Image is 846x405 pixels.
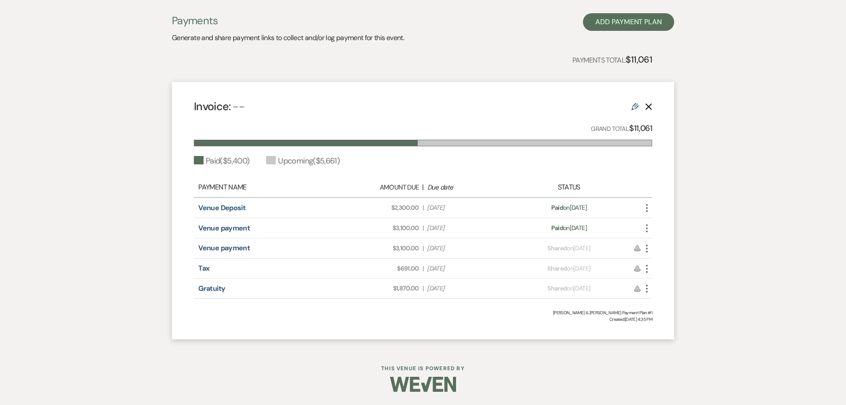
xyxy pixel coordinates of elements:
span: Shared [547,244,567,252]
span: $691.00 [338,264,419,273]
p: Generate and share payment links to collect and/or log payment for this event. [172,32,404,44]
strong: $11,061 [626,54,652,65]
p: Payments Total: [572,52,652,67]
a: Tax [198,264,209,273]
a: Venue Deposit [198,203,245,212]
img: Weven Logo [390,369,456,400]
a: Venue payment [198,243,250,253]
span: Paid [551,224,563,232]
span: -- [233,99,245,114]
span: [DATE] [427,284,508,293]
h4: Invoice: [194,99,245,114]
span: $1,870.00 [338,284,419,293]
div: Due date [427,182,508,193]
div: Upcoming ( $5,661 ) [266,155,340,167]
a: Venue payment [198,223,250,233]
div: Amount Due [338,182,419,193]
div: Payment Name [198,182,333,193]
span: [DATE] [427,203,508,212]
div: Status [513,182,625,193]
div: on [DATE] [513,223,625,233]
a: Gratuity [198,284,225,293]
span: Shared [547,264,567,272]
div: on [DATE] [513,264,625,273]
span: Paid [551,204,563,212]
div: on [DATE] [513,244,625,253]
strong: $11,061 [629,123,652,134]
span: [DATE] [427,264,508,273]
button: Add Payment Plan [583,13,674,31]
span: [DATE] [427,244,508,253]
span: Shared [547,284,567,292]
div: [PERSON_NAME] & [PERSON_NAME] Payment Plan #1 [194,309,652,316]
p: Grand Total: [591,122,652,135]
span: Created: [DATE] 4:35 PM [194,316,652,323]
div: on [DATE] [513,203,625,212]
span: $2,300.00 [338,203,419,212]
h3: Payments [172,13,404,28]
span: $3,100.00 [338,223,419,233]
span: [DATE] [427,223,508,233]
span: $3,100.00 [338,244,419,253]
div: Paid ( $5,400 ) [194,155,249,167]
div: | [333,182,513,193]
div: on [DATE] [513,284,625,293]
